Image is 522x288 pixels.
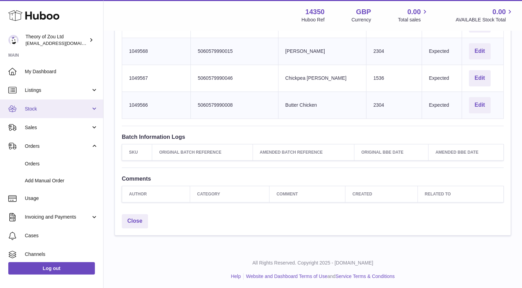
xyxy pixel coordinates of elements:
span: AVAILABLE Stock Total [455,17,514,23]
td: 2304 [366,92,422,118]
th: Original Batch Reference [152,144,253,160]
th: Author [122,186,190,202]
td: 1536 [366,65,422,92]
th: Original BBE Date [354,144,429,160]
span: Cases [25,232,98,239]
span: 0.00 [492,7,506,17]
a: Close [122,214,148,228]
td: Expected [422,38,462,65]
a: 0.00 AVAILABLE Stock Total [455,7,514,23]
td: 1049566 [122,92,191,118]
div: Currency [352,17,371,23]
button: Edit [469,97,490,113]
td: Expected [422,65,462,92]
img: amit@themightyspice.com [8,35,19,45]
span: Invoicing and Payments [25,214,91,220]
button: Edit [469,70,490,86]
th: SKU [122,144,152,160]
button: Edit [469,43,490,59]
td: 1049568 [122,38,191,65]
a: 0.00 Total sales [398,7,429,23]
a: Help [231,273,241,279]
h3: Comments [122,175,504,182]
a: Website and Dashboard Terms of Use [246,273,327,279]
th: Amended BBE Date [429,144,504,160]
p: All Rights Reserved. Copyright 2025 - [DOMAIN_NAME] [109,260,516,266]
span: [EMAIL_ADDRESS][DOMAIN_NAME] [26,40,101,46]
h3: Batch Information Logs [122,133,504,141]
td: 2304 [366,38,422,65]
a: Service Terms & Conditions [335,273,395,279]
th: Category [190,186,269,202]
td: Butter Chicken [278,92,366,118]
td: Chickpea [PERSON_NAME] [278,65,366,92]
span: Total sales [398,17,429,23]
td: 1049567 [122,65,191,92]
div: Theory of Zou Ltd [26,33,88,47]
span: Channels [25,251,98,258]
span: My Dashboard [25,68,98,75]
div: Huboo Ref [302,17,325,23]
strong: 14350 [305,7,325,17]
th: Comment [269,186,345,202]
strong: GBP [356,7,371,17]
span: Orders [25,143,91,150]
td: [PERSON_NAME] [278,38,366,65]
td: Expected [422,92,462,118]
th: Created [345,186,418,202]
span: Stock [25,106,91,112]
span: Add Manual Order [25,177,98,184]
span: Orders [25,161,98,167]
span: Listings [25,87,91,94]
th: Related to [417,186,503,202]
li: and [244,273,395,280]
span: 0.00 [407,7,421,17]
th: Amended Batch Reference [253,144,354,160]
span: Sales [25,124,91,131]
span: Usage [25,195,98,202]
td: 5060579990008 [191,92,278,118]
a: Log out [8,262,95,275]
td: 5060579990046 [191,65,278,92]
td: 5060579990015 [191,38,278,65]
